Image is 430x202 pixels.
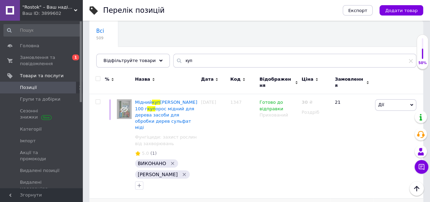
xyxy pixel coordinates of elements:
span: Ціна [301,76,313,82]
span: (1) [150,151,156,156]
span: Видалені позиції [20,168,59,174]
span: 1347 [230,100,242,105]
span: Додати товар [385,8,418,13]
div: Ваш ID: 3899602 [22,10,82,17]
span: Мідний [135,100,152,105]
input: Пошук [3,24,81,37]
span: Код [230,76,241,82]
span: [PERSON_NAME] 100 г [135,100,197,111]
div: Роздріб [301,109,329,115]
span: Імпорт [20,138,36,144]
span: Відображення [260,76,293,89]
span: Групи та добірки [20,96,60,102]
span: Всі [96,28,104,34]
a: Фунгіциди: захист рослин від захворювань [135,134,198,147]
input: Пошук по назві позиції, артикулу і пошуковим запитам [173,54,416,68]
span: Готово до відправки [260,100,283,113]
span: Експорт [348,8,367,13]
span: Сезонні знижки [20,108,64,120]
span: 5.0 [142,151,149,156]
div: Прихований [260,112,298,118]
span: орос мідний для дерева засоби для обробки дерев сульфат міді [135,106,194,130]
span: ВИКОНАНО [138,161,166,166]
span: Назва [135,76,150,82]
div: [DATE] [199,94,229,199]
span: куп [147,106,155,111]
span: 1 [72,54,79,60]
span: Товари та послуги [20,73,64,79]
span: Головна [20,43,39,49]
svg: Видалити мітку [170,161,175,166]
span: "Rostok" – Ваш надійний помічник у світі саду та городу! [22,4,74,10]
span: Дата [201,76,214,82]
span: Відфільтруйте товари [103,58,156,63]
button: Експорт [343,5,373,16]
b: 30 [301,100,308,105]
span: Замовлення та повідомлення [20,54,64,67]
button: Чат з покупцем [415,160,428,174]
span: 509 [96,36,104,41]
span: Акції та промокоди [20,150,64,162]
div: ₴ [301,99,312,105]
span: Дії [378,102,384,107]
div: 50% [417,61,428,65]
span: % [105,76,109,82]
img: Медный купорос Садовник 100 г купорос медный для дерева средства для обработки деревьев сульфат меди [117,99,132,119]
span: Замовлення [335,76,364,89]
a: Міднийкуп[PERSON_NAME] 100 гкупорос мідний для дерева засоби для обробки дерев сульфат міді [135,100,197,130]
div: 21 [331,94,373,199]
button: Додати товар [379,5,423,16]
button: Наверх [409,181,424,196]
div: Перелік позицій [103,7,165,14]
span: Позиції [20,84,37,91]
span: куп [152,100,160,105]
span: Видалені модерацією [20,179,64,192]
svg: Видалити мітку [181,172,187,177]
span: Категорії [20,126,42,132]
span: [PERSON_NAME] [138,172,178,177]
